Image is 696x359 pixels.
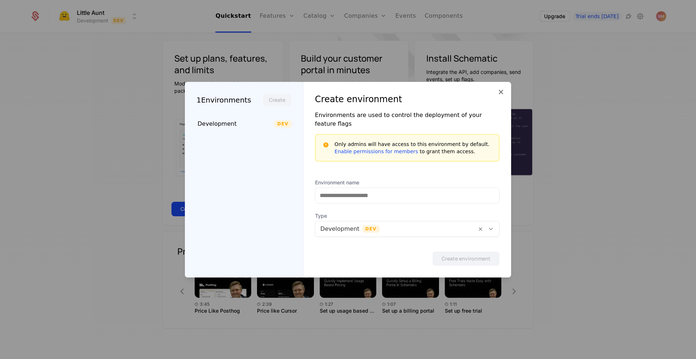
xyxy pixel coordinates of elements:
span: Type [315,212,500,220]
div: Development [198,120,274,128]
label: Environment name [315,179,500,186]
a: Enable permissions for members [335,149,418,154]
div: 1 Environments [196,95,251,105]
button: Create [263,93,291,107]
div: Only admins will have access to this environment by default. to grant them access. [335,141,493,155]
div: Create environment [315,93,500,105]
span: Dev [274,120,291,128]
button: Create environment [432,251,500,266]
div: Environments are used to control the deployment of your feature flags [315,111,500,128]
